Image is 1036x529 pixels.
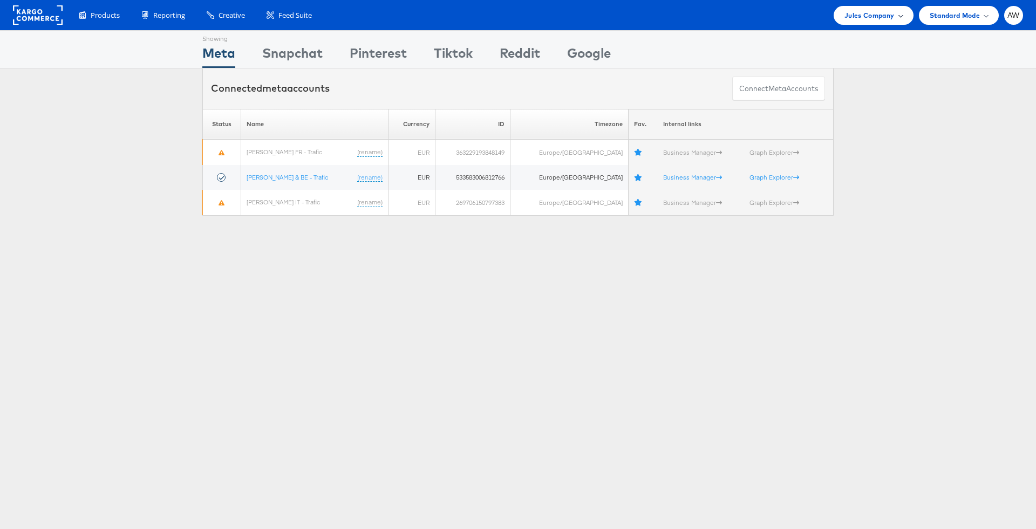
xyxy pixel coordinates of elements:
td: 533583006812766 [435,165,510,190]
div: Meta [202,44,235,68]
td: EUR [388,190,435,215]
th: ID [435,109,510,140]
span: Feed Suite [278,10,312,20]
span: Jules Company [844,10,894,21]
div: Snapchat [262,44,323,68]
td: Europe/[GEOGRAPHIC_DATA] [510,165,628,190]
div: Google [567,44,611,68]
a: Business Manager [663,198,722,207]
th: Name [241,109,388,140]
a: Business Manager [663,173,722,181]
td: 363229193848149 [435,140,510,165]
a: Graph Explorer [749,173,799,181]
a: (rename) [357,148,383,157]
span: Products [91,10,120,20]
td: Europe/[GEOGRAPHIC_DATA] [510,190,628,215]
th: Status [203,109,241,140]
th: Timezone [510,109,628,140]
div: Showing [202,31,235,44]
td: EUR [388,140,435,165]
td: Europe/[GEOGRAPHIC_DATA] [510,140,628,165]
a: Graph Explorer [749,198,799,207]
a: [PERSON_NAME] IT - Trafic [247,198,320,206]
a: (rename) [357,198,383,207]
a: Business Manager [663,148,722,156]
span: AW [1007,12,1020,19]
a: (rename) [357,173,383,182]
span: Creative [219,10,245,20]
td: 269706150797383 [435,190,510,215]
span: meta [262,82,287,94]
a: Graph Explorer [749,148,799,156]
td: EUR [388,165,435,190]
th: Currency [388,109,435,140]
a: [PERSON_NAME] & BE - Trafic [247,173,328,181]
button: ConnectmetaAccounts [732,77,825,101]
span: meta [768,84,786,94]
div: Connected accounts [211,81,330,95]
span: Standard Mode [930,10,980,21]
div: Pinterest [350,44,407,68]
div: Reddit [500,44,540,68]
a: [PERSON_NAME] FR - Trafic [247,148,322,156]
div: Tiktok [434,44,473,68]
span: Reporting [153,10,185,20]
